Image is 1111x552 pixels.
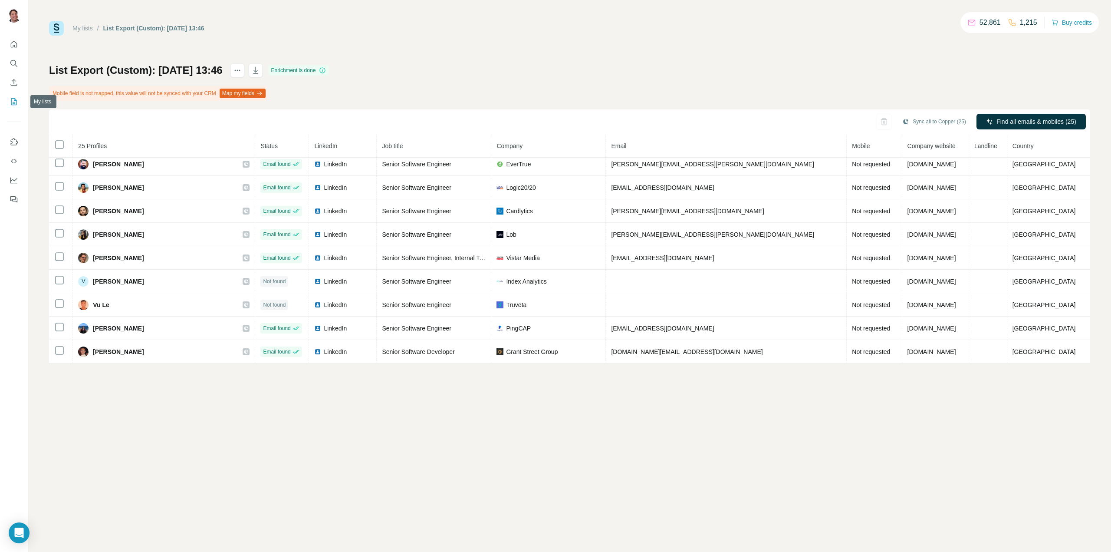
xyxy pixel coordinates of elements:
[324,324,347,333] span: LinkedIn
[382,184,451,191] span: Senior Software Engineer
[852,142,870,149] span: Mobile
[506,254,540,262] span: Vistar Media
[506,347,558,356] span: Grant Street Group
[506,230,516,239] span: Lob
[1052,17,1092,29] button: Buy credits
[907,325,956,332] span: [DOMAIN_NAME]
[852,255,890,261] span: Not requested
[78,347,89,357] img: Avatar
[382,301,451,308] span: Senior Software Engineer
[496,348,503,355] img: company-logo
[78,229,89,240] img: Avatar
[496,208,503,215] img: company-logo
[78,253,89,263] img: Avatar
[263,160,290,168] span: Email found
[1012,348,1076,355] span: [GEOGRAPHIC_DATA]
[611,142,626,149] span: Email
[611,161,814,168] span: [PERSON_NAME][EMAIL_ADDRESS][PERSON_NAME][DOMAIN_NAME]
[7,75,21,90] button: Enrich CSV
[907,278,956,285] span: [DOMAIN_NAME]
[93,207,144,215] span: [PERSON_NAME]
[7,153,21,169] button: Use Surfe API
[896,115,972,128] button: Sync all to Copper (25)
[324,277,347,286] span: LinkedIn
[1012,255,1076,261] span: [GEOGRAPHIC_DATA]
[78,300,89,310] img: Avatar
[97,24,99,33] li: /
[314,348,321,355] img: LinkedIn logo
[907,255,956,261] span: [DOMAIN_NAME]
[852,208,890,215] span: Not requested
[907,231,956,238] span: [DOMAIN_NAME]
[49,63,223,77] h1: List Export (Custom): [DATE] 13:46
[382,255,490,261] span: Senior Software Engineer, Internal Tools
[263,278,286,285] span: Not found
[263,207,290,215] span: Email found
[496,255,503,261] img: company-logo
[506,207,532,215] span: Cardlytics
[506,324,531,333] span: PingCAP
[506,277,546,286] span: Index Analytics
[506,183,536,192] span: Logic20/20
[852,301,890,308] span: Not requested
[263,324,290,332] span: Email found
[1012,278,1076,285] span: [GEOGRAPHIC_DATA]
[974,142,997,149] span: Landline
[382,325,451,332] span: Senior Software Engineer
[93,160,144,169] span: [PERSON_NAME]
[314,161,321,168] img: LinkedIn logo
[852,325,890,332] span: Not requested
[1020,17,1037,28] p: 1,215
[324,230,347,239] span: LinkedIn
[314,325,321,332] img: LinkedIn logo
[9,522,30,543] div: Open Intercom Messenger
[382,231,451,238] span: Senior Software Engineer
[93,301,109,309] span: Vu Le
[7,36,21,52] button: Quick start
[382,161,451,168] span: Senior Software Engineer
[1012,231,1076,238] span: [GEOGRAPHIC_DATA]
[93,324,144,333] span: [PERSON_NAME]
[314,278,321,285] img: LinkedIn logo
[314,142,337,149] span: LinkedIn
[324,254,347,262] span: LinkedIn
[263,301,286,309] span: Not found
[976,114,1086,129] button: Find all emails & mobiles (25)
[324,160,347,169] span: LinkedIn
[260,142,278,149] span: Status
[907,142,956,149] span: Company website
[506,160,531,169] span: EverTrue
[496,184,503,191] img: company-logo
[907,301,956,308] span: [DOMAIN_NAME]
[852,184,890,191] span: Not requested
[7,56,21,71] button: Search
[7,9,21,23] img: Avatar
[506,301,526,309] span: Truveta
[269,65,329,76] div: Enrichment is done
[496,231,503,238] img: company-logo
[78,206,89,216] img: Avatar
[49,21,64,36] img: Surfe Logo
[314,184,321,191] img: LinkedIn logo
[496,278,503,285] img: company-logo
[93,183,144,192] span: [PERSON_NAME]
[611,255,714,261] span: [EMAIL_ADDRESS][DOMAIN_NAME]
[7,134,21,150] button: Use Surfe on LinkedIn
[324,301,347,309] span: LinkedIn
[496,325,503,332] img: company-logo
[7,172,21,188] button: Dashboard
[314,231,321,238] img: LinkedIn logo
[103,24,204,33] div: List Export (Custom): [DATE] 13:46
[1012,184,1076,191] span: [GEOGRAPHIC_DATA]
[1012,325,1076,332] span: [GEOGRAPHIC_DATA]
[314,255,321,261] img: LinkedIn logo
[72,25,93,32] a: My lists
[7,94,21,109] button: My lists
[324,347,347,356] span: LinkedIn
[7,192,21,207] button: Feedback
[611,208,764,215] span: [PERSON_NAME][EMAIL_ADDRESS][DOMAIN_NAME]
[382,348,454,355] span: Senior Software Developer
[611,231,814,238] span: [PERSON_NAME][EMAIL_ADDRESS][PERSON_NAME][DOMAIN_NAME]
[382,208,451,215] span: Senior Software Engineer
[78,182,89,193] img: Avatar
